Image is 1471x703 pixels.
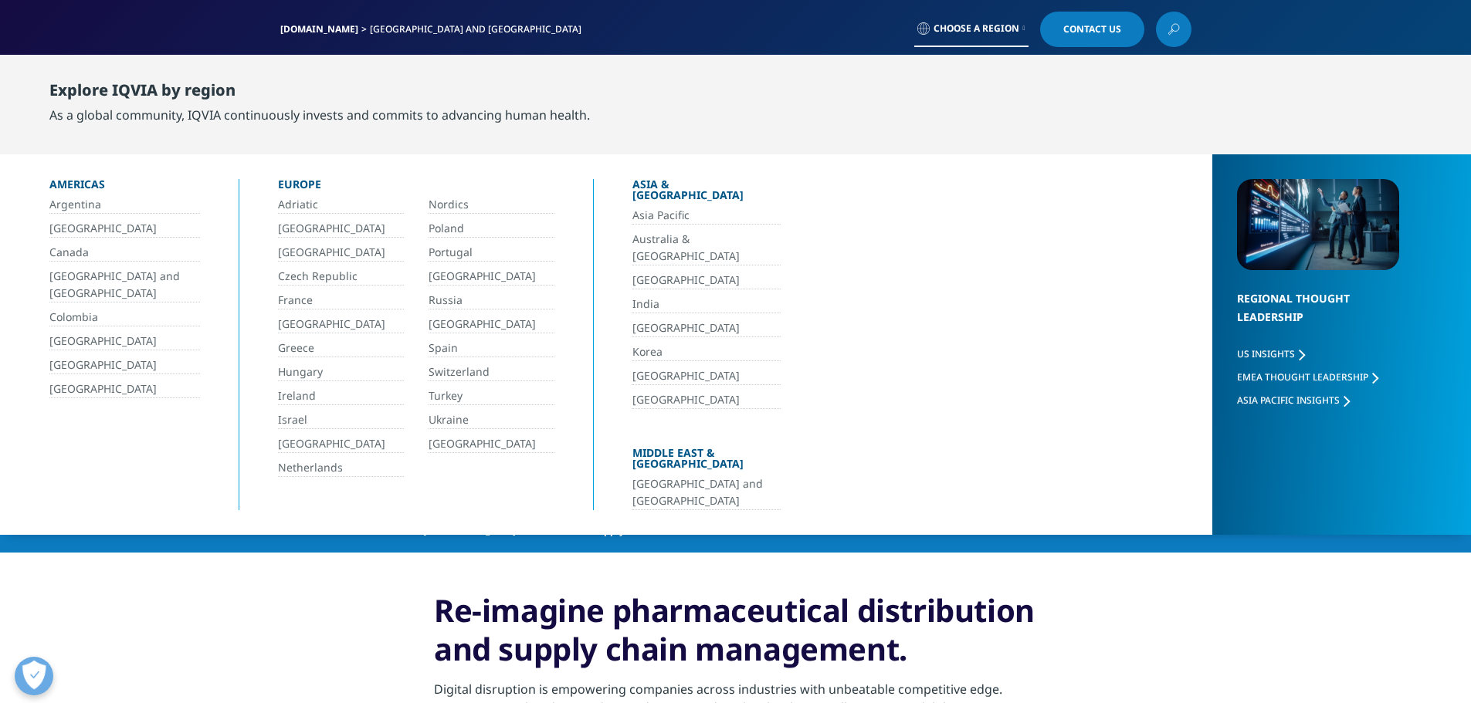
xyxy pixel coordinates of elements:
a: Netherlands [278,459,404,477]
a: Czech Republic [278,268,404,286]
a: Poland [429,220,554,238]
a: [GEOGRAPHIC_DATA] [49,220,200,238]
a: [DOMAIN_NAME] [280,22,358,35]
a: [GEOGRAPHIC_DATA] [429,268,554,286]
div: Middle East & [GEOGRAPHIC_DATA] [632,448,781,475]
a: Ireland [278,387,404,405]
div: Americas [49,179,200,196]
h3: Re-imagine pharmaceutical distribution and supply chain management. [434,591,1037,680]
a: [GEOGRAPHIC_DATA] [632,319,781,337]
a: Adriatic [278,196,404,214]
a: Nordics [429,196,554,214]
a: Australia & [GEOGRAPHIC_DATA] [632,231,781,265]
a: US Insights [1237,347,1305,360]
a: EMEA Thought Leadership [1237,370,1378,384]
div: Asia & [GEOGRAPHIC_DATA] [632,179,781,207]
div: As a global community, IQVIA continuously invests and commits to advancing human health. [49,106,590,124]
a: [GEOGRAPHIC_DATA] [49,357,200,374]
a: Asia Pacific Insights [1237,394,1350,407]
a: Ukraine [429,411,554,429]
span: Choose a Region [934,22,1019,35]
a: Turkey [429,387,554,405]
span: Contact Us [1063,25,1121,34]
a: [GEOGRAPHIC_DATA] [278,316,404,333]
button: Open Preferences [15,657,53,695]
a: Russia [429,292,554,309]
a: Asia Pacific [632,207,781,225]
nav: Primary [410,54,1191,127]
span: Asia Pacific Insights [1237,394,1340,407]
a: [GEOGRAPHIC_DATA] [632,367,781,385]
a: Argentina [49,196,200,214]
a: [GEOGRAPHIC_DATA] [278,244,404,262]
div: Regional Thought Leadership [1237,289,1399,346]
a: Israel [278,411,404,429]
a: Korea [632,343,781,361]
a: [GEOGRAPHIC_DATA] [632,391,781,409]
a: Contact Us [1040,12,1144,47]
div: Europe [278,179,554,196]
div: Explore IQVIA by region [49,81,590,106]
a: [GEOGRAPHIC_DATA] [429,316,554,333]
a: [GEOGRAPHIC_DATA] and [GEOGRAPHIC_DATA] [632,475,781,510]
span: EMEA Thought Leadership [1237,370,1368,384]
a: Portugal [429,244,554,262]
a: [GEOGRAPHIC_DATA] and [GEOGRAPHIC_DATA] [49,268,200,302]
a: [GEOGRAPHIC_DATA] [429,435,554,453]
a: Canada [49,244,200,262]
a: Colombia [49,309,200,326]
a: [GEOGRAPHIC_DATA] [278,220,404,238]
a: [GEOGRAPHIC_DATA] [278,435,404,453]
a: Switzerland [429,363,554,381]
a: [GEOGRAPHIC_DATA] [632,272,781,289]
a: Greece [278,340,404,357]
img: 2093_analyzing-data-using-big-screen-display-and-laptop.png [1237,179,1399,270]
a: Spain [429,340,554,357]
a: India [632,296,781,313]
a: Hungary [278,363,404,381]
a: [GEOGRAPHIC_DATA] [49,333,200,350]
a: [GEOGRAPHIC_DATA] [49,380,200,398]
div: [GEOGRAPHIC_DATA] and [GEOGRAPHIC_DATA] [370,23,588,35]
a: France [278,292,404,309]
span: US Insights [1237,347,1295,360]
